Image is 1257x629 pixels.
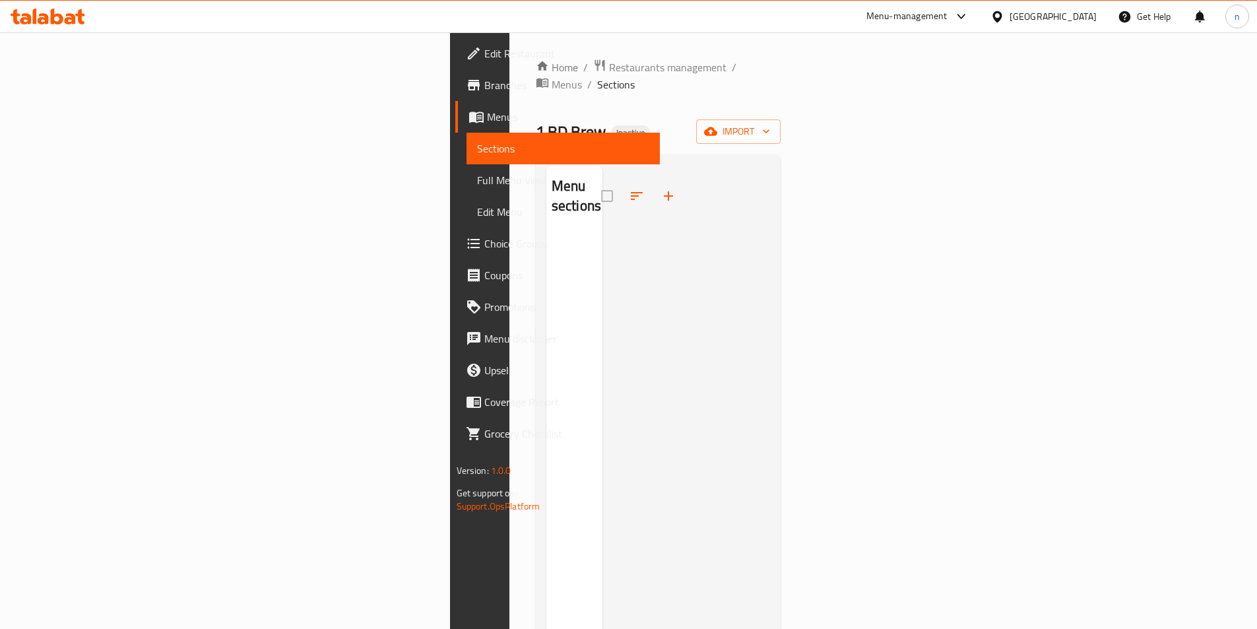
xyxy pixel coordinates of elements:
[467,133,660,164] a: Sections
[593,59,726,76] a: Restaurants management
[491,462,511,479] span: 1.0.0
[653,180,684,212] button: Add section
[455,101,660,133] a: Menus
[457,484,517,502] span: Get support on:
[484,77,649,93] span: Branches
[1235,9,1240,24] span: n
[455,354,660,386] a: Upsell
[609,59,726,75] span: Restaurants management
[457,498,540,515] a: Support.OpsPlatform
[457,462,489,479] span: Version:
[696,119,781,144] button: import
[707,123,770,140] span: import
[477,141,649,156] span: Sections
[455,228,660,259] a: Choice Groups
[477,172,649,188] span: Full Menu View
[546,228,602,238] nav: Menu sections
[455,291,660,323] a: Promotions
[484,331,649,347] span: Menu disclaimer
[484,299,649,315] span: Promotions
[455,69,660,101] a: Branches
[866,9,948,24] div: Menu-management
[484,362,649,378] span: Upsell
[467,196,660,228] a: Edit Menu
[484,394,649,410] span: Coverage Report
[484,426,649,442] span: Grocery Checklist
[732,59,736,75] li: /
[467,164,660,196] a: Full Menu View
[455,259,660,291] a: Coupons
[487,109,649,125] span: Menus
[484,267,649,283] span: Coupons
[484,46,649,61] span: Edit Restaurant
[477,204,649,220] span: Edit Menu
[484,236,649,251] span: Choice Groups
[455,323,660,354] a: Menu disclaimer
[455,418,660,449] a: Grocery Checklist
[455,38,660,69] a: Edit Restaurant
[1010,9,1097,24] div: [GEOGRAPHIC_DATA]
[455,386,660,418] a: Coverage Report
